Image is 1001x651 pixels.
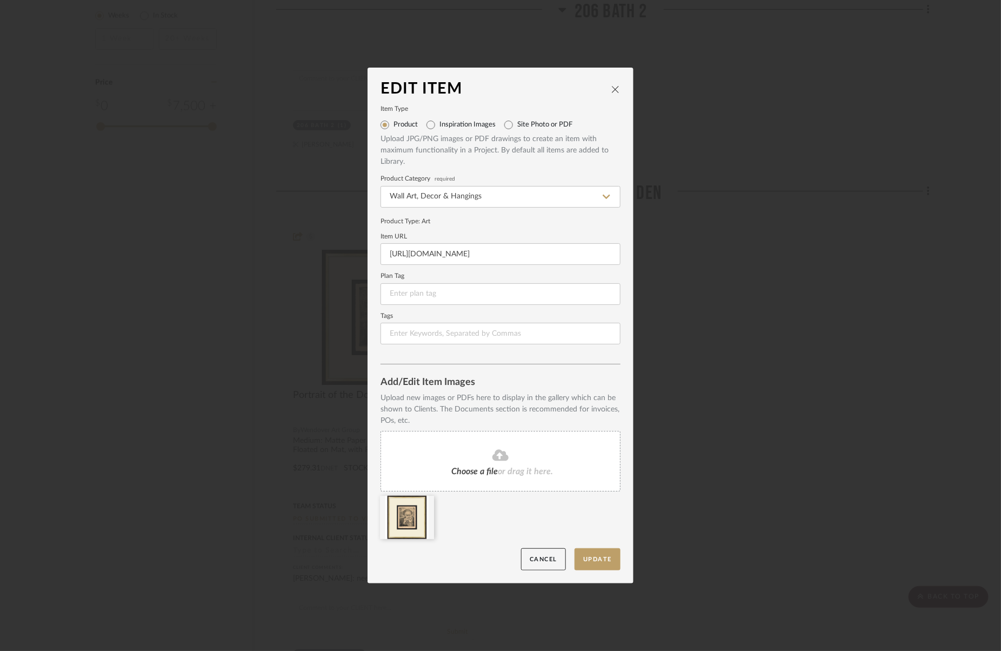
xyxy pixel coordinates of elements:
label: Tags [381,314,620,319]
span: : Art [418,218,430,224]
div: Product Type [381,216,620,226]
input: Enter plan tag [381,283,620,305]
input: Enter URL [381,243,620,265]
div: Edit Item [381,81,611,98]
button: close [611,84,620,94]
label: Site Photo or PDF [517,121,572,129]
label: Product Category [381,176,620,182]
label: Item URL [381,234,620,240]
div: Upload JPG/PNG images or PDF drawings to create an item with maximum functionality in a Project. ... [381,134,620,168]
span: Choose a file [451,467,498,476]
label: Inspiration Images [439,121,496,129]
span: required [435,177,455,181]
span: or drag it here. [498,467,553,476]
button: Cancel [521,548,566,570]
label: Product [393,121,418,129]
mat-radio-group: Select item type [381,116,620,134]
div: Upload new images or PDFs here to display in the gallery which can be shown to Clients. The Docum... [381,393,620,427]
label: Plan Tag [381,274,620,279]
input: Enter Keywords, Separated by Commas [381,323,620,344]
div: Add/Edit Item Images [381,377,620,388]
input: Type a category to search and select [381,186,620,208]
button: Update [575,548,620,570]
label: Item Type [381,107,620,112]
